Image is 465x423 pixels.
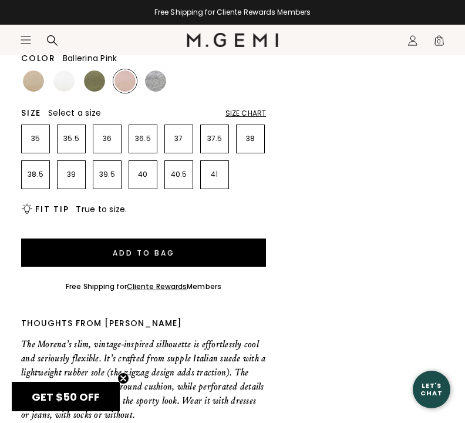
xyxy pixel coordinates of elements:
p: 41 [201,170,228,179]
p: 37 [165,134,193,143]
span: GET $50 OFF [32,390,100,404]
div: Free Shipping for Members [66,282,221,291]
p: 35.5 [58,134,85,143]
button: Open site menu [20,34,32,46]
p: 37.5 [201,134,228,143]
p: 39.5 [93,170,121,179]
span: 0 [433,37,445,49]
a: Cliente Rewards [127,281,187,291]
p: 38.5 [22,170,49,179]
div: GET $50 OFFClose teaser [12,382,120,411]
span: True to size. [76,203,127,215]
span: Select a size [48,107,101,119]
button: Add to Bag [21,239,266,267]
div: Thoughts from [PERSON_NAME] [21,318,266,328]
h2: Size [21,108,41,117]
img: M.Gemi [187,33,279,47]
p: The Morena’s slim, vintage-inspired silhouette is effortlessly cool and seriously flexible. It’s ... [21,337,266,422]
p: 36.5 [129,134,157,143]
div: Let's Chat [413,382,450,397]
button: Close teaser [117,372,129,384]
h2: Fit Tip [35,204,69,214]
p: 38 [237,134,264,143]
p: 40 [129,170,157,179]
p: 35 [22,134,49,143]
p: 36 [93,134,121,143]
p: 40.5 [165,170,193,179]
div: Size Chart [225,109,266,118]
p: 39 [58,170,85,179]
